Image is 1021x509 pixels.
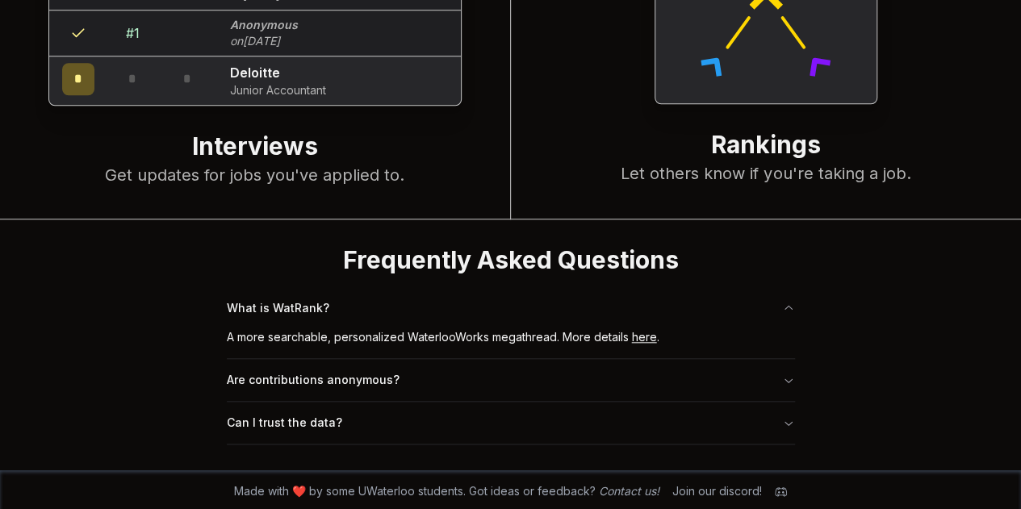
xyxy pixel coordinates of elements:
p: Junior Accountant [230,82,326,98]
p: Get updates for jobs you've applied to. [32,164,478,186]
button: What is WatRank? [227,287,795,329]
p: Let others know if you're taking a job. [543,162,990,185]
span: Made with ❤️ by some UWaterloo students. Got ideas or feedback? [234,483,659,499]
h2: Rankings [543,130,990,162]
a: Contact us! [599,484,659,498]
p: Anonymous [230,17,298,33]
p: on [DATE] [230,33,298,49]
button: Are contributions anonymous? [227,359,795,401]
button: Can I trust the data? [227,402,795,444]
div: A more searchable, personalized WaterlooWorks megathread. More details . [227,329,795,358]
div: # 1 [126,23,140,43]
a: here [632,330,657,344]
h2: Interviews [32,131,478,164]
p: Deloitte [230,63,326,82]
div: What is WatRank? [227,329,795,358]
h2: Frequently Asked Questions [227,245,795,274]
div: Join our discord! [672,483,762,499]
